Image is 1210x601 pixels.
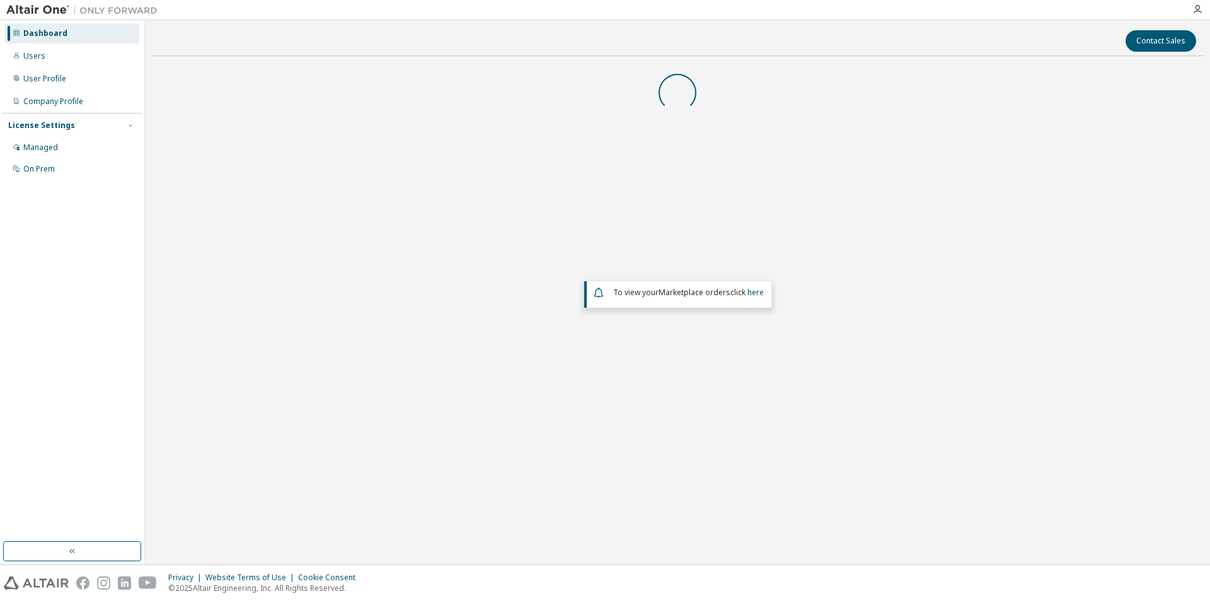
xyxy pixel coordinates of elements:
[613,287,764,298] span: To view your click
[6,4,164,16] img: Altair One
[139,576,157,590] img: youtube.svg
[23,164,55,174] div: On Prem
[168,583,363,593] p: © 2025 Altair Engineering, Inc. All Rights Reserved.
[118,576,131,590] img: linkedin.svg
[4,576,69,590] img: altair_logo.svg
[205,573,298,583] div: Website Terms of Use
[298,573,363,583] div: Cookie Consent
[23,28,67,38] div: Dashboard
[23,74,66,84] div: User Profile
[97,576,110,590] img: instagram.svg
[659,287,730,298] em: Marketplace orders
[76,576,89,590] img: facebook.svg
[8,120,75,131] div: License Settings
[1126,30,1196,52] button: Contact Sales
[23,51,45,61] div: Users
[23,143,58,153] div: Managed
[168,573,205,583] div: Privacy
[23,96,83,107] div: Company Profile
[747,287,764,298] a: here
